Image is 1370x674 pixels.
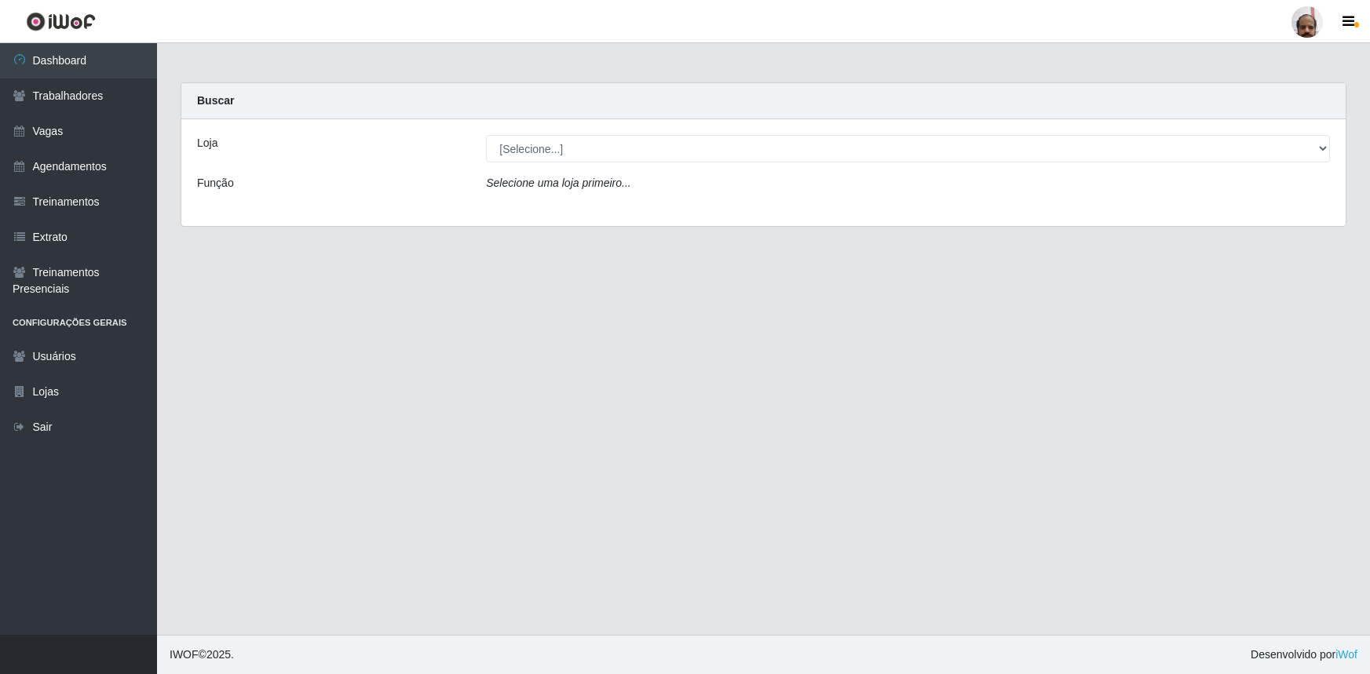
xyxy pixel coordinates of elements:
[486,177,630,189] i: Selecione uma loja primeiro...
[197,175,234,191] label: Função
[197,94,234,107] strong: Buscar
[170,647,234,663] span: © 2025 .
[197,135,217,151] label: Loja
[26,12,96,31] img: CoreUI Logo
[1251,647,1357,663] span: Desenvolvido por
[1335,648,1357,661] a: iWof
[170,648,199,661] span: IWOF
